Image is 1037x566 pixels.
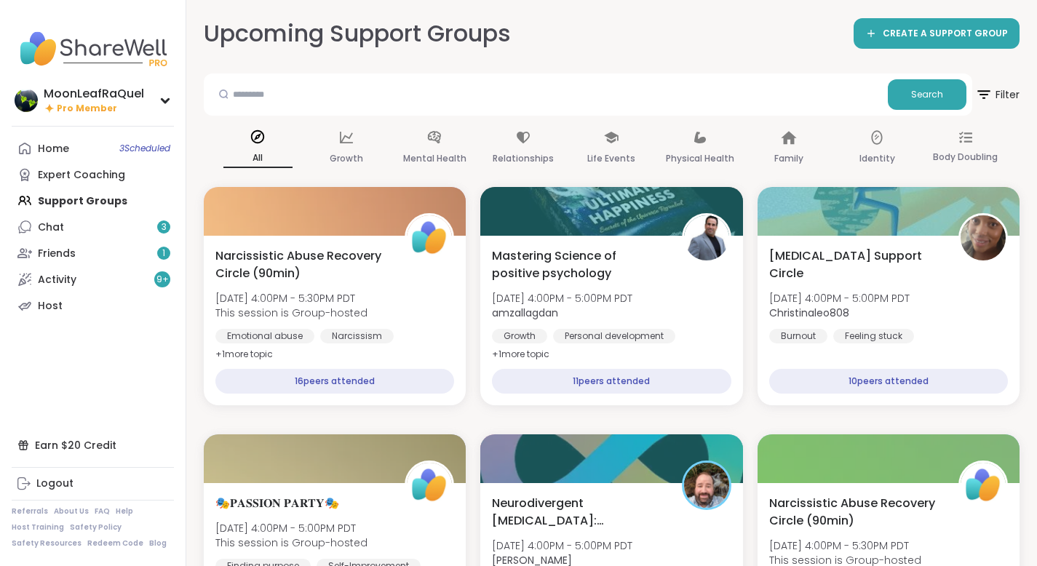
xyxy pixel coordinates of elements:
[975,77,1020,112] span: Filter
[57,103,117,115] span: Pro Member
[215,521,367,535] span: [DATE] 4:00PM - 5:00PM PDT
[769,495,942,530] span: Narcissistic Abuse Recovery Circle (90min)
[116,506,133,517] a: Help
[162,247,165,260] span: 1
[975,73,1020,116] button: Filter
[12,162,174,188] a: Expert Coaching
[769,369,1008,394] div: 10 peers attended
[149,538,167,549] a: Blog
[215,247,389,282] span: Narcissistic Abuse Recovery Circle (90min)
[492,329,547,343] div: Growth
[492,306,558,320] b: amzallagdan
[87,538,143,549] a: Redeem Code
[854,18,1020,49] a: CREATE A SUPPORT GROUP
[587,150,635,167] p: Life Events
[15,89,38,112] img: MoonLeafRaQuel
[769,306,849,320] b: Christinaleo808
[833,329,914,343] div: Feeling stuck
[215,369,454,394] div: 16 peers attended
[215,306,367,320] span: This session is Group-hosted
[38,220,64,235] div: Chat
[38,273,76,287] div: Activity
[553,329,675,343] div: Personal development
[12,522,64,533] a: Host Training
[774,150,803,167] p: Family
[38,142,69,156] div: Home
[492,369,731,394] div: 11 peers attended
[492,538,632,553] span: [DATE] 4:00PM - 5:00PM PDT
[12,23,174,74] img: ShareWell Nav Logo
[12,432,174,458] div: Earn $20 Credit
[95,506,110,517] a: FAQ
[12,538,82,549] a: Safety Resources
[12,214,174,240] a: Chat3
[769,291,910,306] span: [DATE] 4:00PM - 5:00PM PDT
[492,495,665,530] span: Neurodivergent [MEDICAL_DATA]: [MEDICAL_DATA]
[769,329,827,343] div: Burnout
[933,148,998,166] p: Body Doubling
[215,291,367,306] span: [DATE] 4:00PM - 5:30PM PDT
[492,247,665,282] span: Mastering Science of positive psychology
[12,266,174,292] a: Activity9+
[119,143,170,154] span: 3 Scheduled
[859,150,895,167] p: Identity
[54,506,89,517] a: About Us
[156,274,169,286] span: 9 +
[769,538,921,553] span: [DATE] 4:00PM - 5:30PM PDT
[12,135,174,162] a: Home3Scheduled
[38,168,125,183] div: Expert Coaching
[215,329,314,343] div: Emotional abuse
[70,522,122,533] a: Safety Policy
[493,150,554,167] p: Relationships
[215,535,367,550] span: This session is Group-hosted
[961,215,1006,260] img: Christinaleo808
[320,329,394,343] div: Narcissism
[684,463,729,508] img: Brian_L
[12,471,174,497] a: Logout
[492,291,632,306] span: [DATE] 4:00PM - 5:00PM PDT
[330,150,363,167] p: Growth
[12,506,48,517] a: Referrals
[403,150,466,167] p: Mental Health
[961,463,1006,508] img: ShareWell
[684,215,729,260] img: amzallagdan
[769,247,942,282] span: [MEDICAL_DATA] Support Circle
[36,477,73,491] div: Logout
[215,495,339,512] span: 🎭𝐏𝐀𝐒𝐒𝐈𝐎𝐍 𝐏𝐀𝐑𝐓𝐘🎭
[38,247,76,261] div: Friends
[223,149,293,168] p: All
[888,79,966,110] button: Search
[38,299,63,314] div: Host
[407,463,452,508] img: ShareWell
[666,150,734,167] p: Physical Health
[204,17,511,50] h2: Upcoming Support Groups
[911,88,943,101] span: Search
[407,215,452,260] img: ShareWell
[12,240,174,266] a: Friends1
[162,221,167,234] span: 3
[12,292,174,319] a: Host
[883,28,1008,40] span: CREATE A SUPPORT GROUP
[44,86,144,102] div: MoonLeafRaQuel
